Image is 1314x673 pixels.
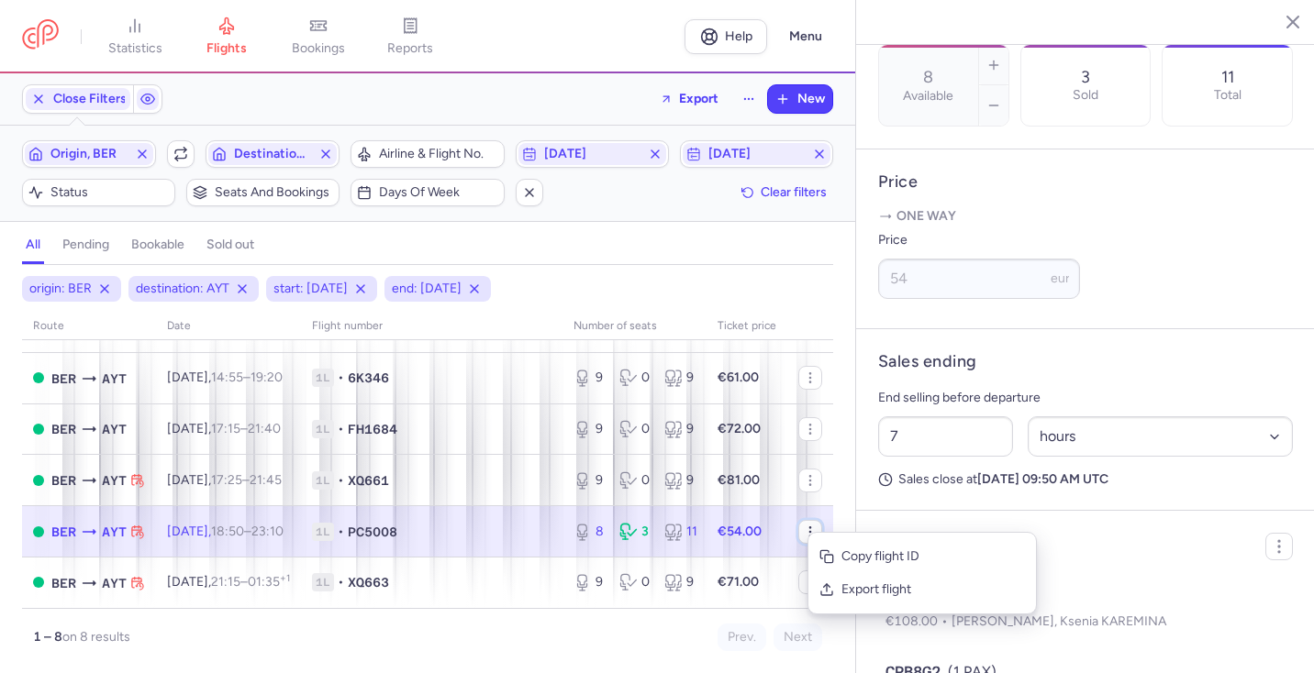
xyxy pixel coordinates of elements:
span: start: [DATE] [273,280,348,298]
span: [DATE] [544,147,640,161]
span: Status [50,185,169,200]
span: – [211,421,281,436]
input: --- [878,259,1080,299]
button: [DATE] [516,140,669,168]
strong: €81.00 [718,472,760,488]
button: Seats and bookings [186,179,340,206]
h4: bookable [131,237,184,253]
th: route [22,313,156,340]
time: 14:55 [211,370,243,385]
p: 3 [1081,68,1090,86]
span: • [338,471,344,490]
p: Total [1214,88,1242,103]
div: 9 [573,420,605,438]
span: • [338,420,344,438]
span: OPEN [33,475,44,486]
a: CitizenPlane red outlined logo [22,19,59,53]
th: number of seats [562,313,707,340]
span: – [211,472,282,488]
sup: +1 [280,572,290,584]
time: 19:20 [251,370,283,385]
strong: [DATE] 09:50 AM UTC [977,471,1108,487]
a: flights [181,17,273,57]
span: Berlin Brandenburg Airport, Berlin, Germany [51,573,76,593]
a: statistics [89,17,181,57]
span: [DATE], [167,472,282,488]
div: 11 [664,523,696,541]
span: Origin, BER [50,147,128,161]
span: Antalya, Antalya, Turkey [102,419,127,439]
span: Help [725,29,752,43]
strong: €61.00 [718,370,759,385]
span: [DATE], [167,421,281,436]
span: origin: BER [29,280,92,298]
span: 1L [312,523,334,541]
button: [DATE] [680,140,833,168]
span: Seats and bookings [215,185,333,200]
div: 0 [619,471,651,490]
div: 9 [664,573,696,591]
button: New [768,85,832,113]
p: Sales close at [878,471,1293,488]
span: 6K346 [348,369,389,387]
span: flights [206,40,247,57]
a: Help [685,19,767,54]
span: Airline & Flight No. [379,147,497,161]
div: 9 [573,369,605,387]
time: 21:40 [248,421,281,436]
div: (2 PAX) [885,590,1286,612]
span: • [338,523,344,541]
span: eur [1051,270,1070,286]
div: 3 [619,523,651,541]
th: Ticket price [707,313,787,340]
span: Antalya, Antalya, Turkey [102,573,127,593]
button: Days of week [351,179,504,206]
h4: sold out [206,237,254,253]
span: Copy flight ID [841,547,1025,566]
span: Export [679,92,718,105]
span: Antalya, Antalya, Turkey [102,470,127,491]
span: on 8 results [62,629,130,645]
span: bookings [292,40,345,57]
label: Price [878,229,1080,251]
span: Days of week [379,185,497,200]
button: Status [22,179,175,206]
span: XQ661 [348,471,389,490]
time: 18:50 [211,524,244,539]
span: €108.00 [885,613,952,629]
span: FH1684 [348,420,397,438]
span: OPEN [33,577,44,588]
span: 1L [312,420,334,438]
span: New [797,92,825,106]
button: Clear filters [735,179,833,206]
button: Airline & Flight No. [351,140,504,168]
time: 23:10 [251,524,284,539]
div: 9 [664,420,696,438]
div: 0 [619,573,651,591]
span: – [211,574,290,590]
span: [DATE], [167,524,284,539]
button: Copy flight ID [808,540,1036,573]
h4: pending [62,237,109,253]
time: 17:15 [211,421,240,436]
span: [DATE], [167,574,290,590]
span: 1L [312,471,334,490]
span: 1L [312,369,334,387]
span: 1L [312,573,334,591]
th: Flight number [301,313,562,340]
span: Destination, AYT [234,147,311,161]
h4: Sales ending [878,351,976,372]
span: statistics [108,40,162,57]
div: 8 [573,523,605,541]
button: Prev. [718,623,766,651]
span: XQ663 [348,573,389,591]
input: ## [878,416,1013,457]
span: Antalya, Antalya, Turkey [102,369,127,389]
span: OPEN [33,526,44,537]
span: • [338,573,344,591]
span: OPEN [33,372,44,383]
label: Available [903,89,953,104]
span: Clear filters [761,185,827,199]
button: Destination, AYT [206,140,340,168]
span: • [338,369,344,387]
